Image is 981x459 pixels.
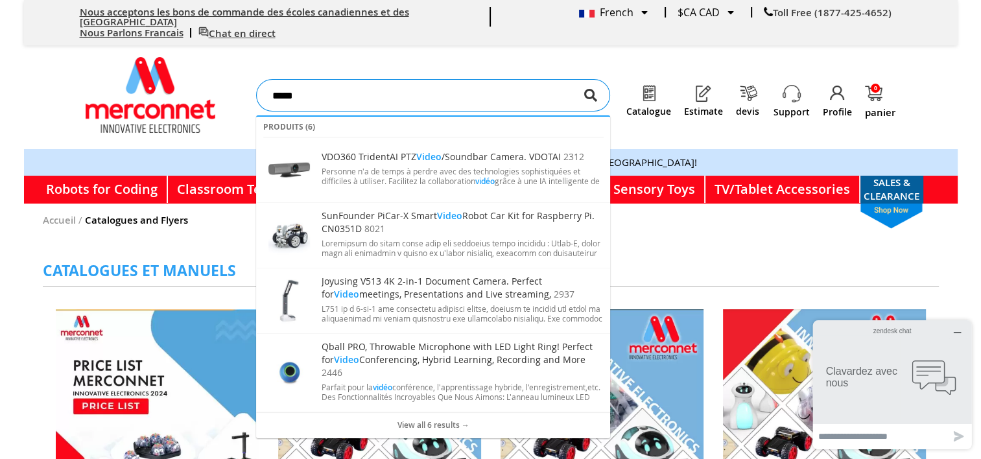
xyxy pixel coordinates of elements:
span: Video [334,288,359,300]
a: Robots for Coding [37,176,168,204]
a: Qball PRO, Throwable Microphone with LED Light Ring! Perfect forVideoConferencing, Hybrid Learnin... [322,340,593,366]
a: View all 6 results → [256,413,610,437]
button: Search [584,79,597,112]
a: Catalogue [626,106,671,117]
a: Accueil [43,213,76,227]
span: Video [416,150,442,163]
img: Catalogue [640,84,658,102]
span: 6 [308,121,313,132]
img: 2312.jpg [268,144,310,196]
img: 2446.jpg [268,347,310,399]
a: Classroom Technology [168,176,329,204]
span: Catalogues et manuels [43,260,236,281]
iframe: Ouvre un gadget logiciel dans lequel vous pouvez clavarder avec l’un de nos agents [808,315,976,454]
a: Toll Free (1877-425-4652) [764,6,892,19]
span: 2937 [554,288,574,300]
span: View all 6 results → [397,419,469,430]
a: SunFounder PiCar-X SmartVideoRobot Car Kit for Raspberry Pi. CN0351D [322,209,595,235]
img: Estimate [694,84,713,102]
div: Parfait pour la conférence, l'apprentissage hybride, l'enregistrement,etc. Des Fonctionnalités In... [322,383,604,402]
a: store logo [86,57,215,133]
img: 2937a.jpg [268,275,310,327]
span: 2446 [322,366,342,379]
div: L751 ip d 6-si-1 ame consectetu adipisci elitse, doeiusm te incidid utl etdol ma aliquaenimad mi ... [322,304,604,324]
div: Loremipsum do sitam conse adip eli seddoeius tempo incididu : Utlab-E, dolor magn ali enimadmin v... [322,239,604,258]
a: Nous Parlons Francais [80,26,183,40]
img: French.png [579,10,595,18]
a: Support [774,106,810,119]
span: vidéo [373,382,392,393]
span: Video [437,209,462,222]
span: Video [334,353,359,366]
a: Nous acceptons les bons de commande des écoles canadiennes et des [GEOGRAPHIC_DATA] [80,5,409,29]
img: Profile.png [829,84,847,102]
a: SALES & CLEARANCEshop now [860,176,923,204]
span: CAD [699,5,720,19]
span: 8021 [364,222,385,235]
a: TV/Tablet Accessories [705,176,860,204]
a: Joyusing V513 4K 2-in-1 Document Camera. Perfect forVideomeetings, Presentations and Live streaming, [322,275,551,300]
span: shop now [854,204,929,229]
a: Chat en direct [198,27,276,40]
a: Sensory Toys [604,176,705,204]
a: VDO360 TridentAI PTZVideo/Soundbar Camera. VDOTAI [322,150,561,163]
a: Estimate [684,106,723,117]
span: ( ) [305,121,315,132]
span: 2312 [563,150,584,163]
img: 8021.jpg [268,209,310,261]
strong: Catalogues and Flyers [85,213,188,227]
span: French [579,5,633,19]
span: panier [865,108,895,117]
div: Personne n'a de temps à perdre avec des technologies sophistiquées et difficiles à utiliser. Faci... [322,167,604,186]
div: French [579,7,648,18]
img: live chat [198,27,209,37]
div: $CA CAD [678,7,734,18]
a: Profile [823,106,852,119]
span: $CA [678,5,696,19]
span: vidéo [475,176,495,187]
span: Produits [263,121,303,132]
a: panier [865,86,895,117]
